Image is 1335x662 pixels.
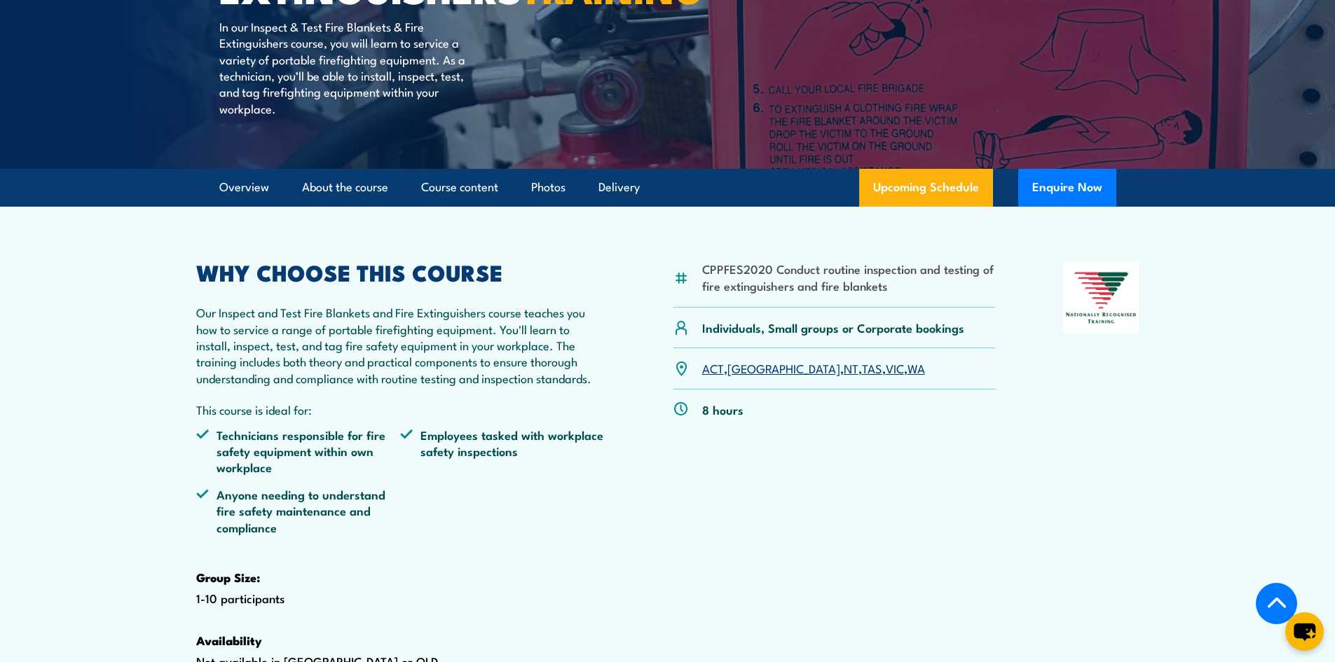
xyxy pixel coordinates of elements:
[702,319,964,336] p: Individuals, Small groups or Corporate bookings
[219,18,475,116] p: In our Inspect & Test Fire Blankets & Fire Extinguishers course, you will learn to service a vari...
[1018,169,1116,207] button: Enquire Now
[598,169,640,206] a: Delivery
[196,631,262,649] strong: Availability
[400,427,605,476] li: Employees tasked with workplace safety inspections
[196,262,605,282] h2: WHY CHOOSE THIS COURSE
[727,359,840,376] a: [GEOGRAPHIC_DATA]
[702,261,996,294] li: CPPFES2020 Conduct routine inspection and testing of fire extinguishers and fire blankets
[196,304,605,386] p: Our Inspect and Test Fire Blankets and Fire Extinguishers course teaches you how to service a ran...
[219,169,269,206] a: Overview
[196,568,260,586] strong: Group Size:
[702,360,925,376] p: , , , , ,
[531,169,566,206] a: Photos
[196,401,605,418] p: This course is ideal for:
[1285,612,1324,651] button: chat-button
[908,359,925,376] a: WA
[702,401,744,418] p: 8 hours
[702,359,724,376] a: ACT
[862,359,882,376] a: TAS
[196,486,401,535] li: Anyone needing to understand fire safety maintenance and compliance
[1064,262,1139,333] img: Nationally Recognised Training logo.
[196,427,401,476] li: Technicians responsible for fire safety equipment within own workplace
[844,359,858,376] a: NT
[886,359,904,376] a: VIC
[859,169,993,207] a: Upcoming Schedule
[421,169,498,206] a: Course content
[302,169,388,206] a: About the course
